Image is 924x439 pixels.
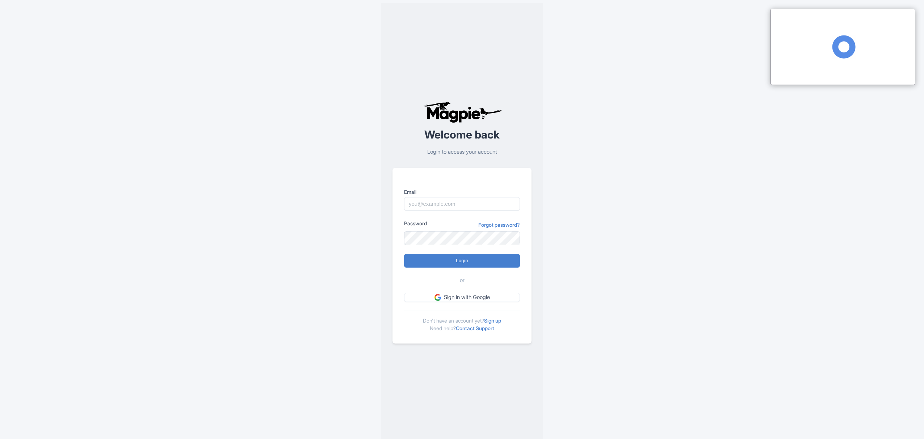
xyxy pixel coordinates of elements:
[404,219,427,227] label: Password
[404,197,520,211] input: you@example.com
[392,129,532,141] h2: Welcome back
[484,317,501,324] a: Sign up
[404,254,520,268] input: Login
[421,101,503,123] img: logo-ab69f6fb50320c5b225c76a69d11143b.png
[434,294,441,301] img: google.svg
[404,188,520,196] label: Email
[404,311,520,332] div: Don't have an account yet? Need help?
[392,148,532,156] p: Login to access your account
[832,35,856,59] span: Loading
[456,325,494,331] a: Contact Support
[404,293,520,302] a: Sign in with Google
[478,221,520,229] a: Forgot password?
[460,276,465,285] span: or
